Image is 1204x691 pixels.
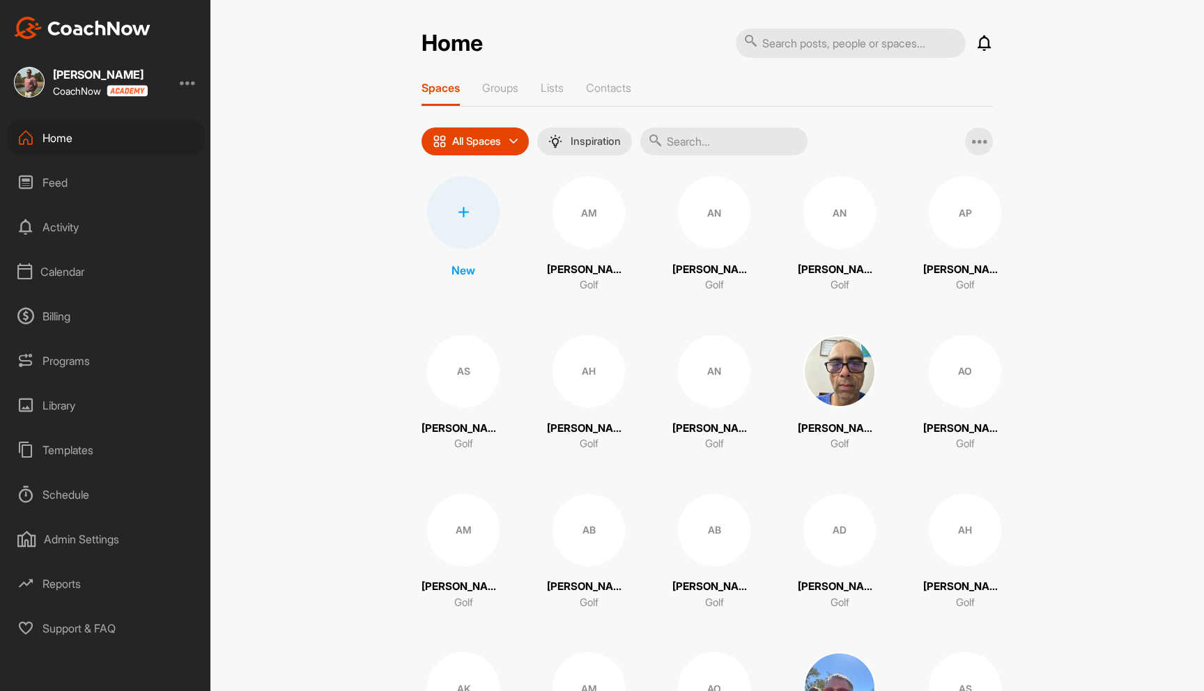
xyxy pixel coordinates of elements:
[553,335,625,407] div: AH
[553,176,625,249] div: AM
[53,85,148,97] div: CoachNow
[705,595,724,611] p: Golf
[14,67,45,98] img: square_67b95d90d14622879c0c59f72079d0a0.jpg
[923,176,1007,293] a: AP[PERSON_NAME]Golf
[929,494,1001,566] div: AH
[923,579,1007,595] p: [PERSON_NAME]
[678,176,750,249] div: AN
[422,335,505,452] a: AS[PERSON_NAME]Golf
[548,134,562,148] img: menuIcon
[547,335,631,452] a: AH[PERSON_NAME]Golf
[831,277,849,293] p: Golf
[454,436,473,452] p: Golf
[672,335,756,452] a: AN[PERSON_NAME]Golf
[422,579,505,595] p: [PERSON_NAME]
[798,176,881,293] a: AN[PERSON_NAME]Golf
[571,136,621,147] p: Inspiration
[547,494,631,611] a: AB[PERSON_NAME]Golf
[705,436,724,452] p: Golf
[798,262,881,278] p: [PERSON_NAME]
[580,436,599,452] p: Golf
[547,262,631,278] p: [PERSON_NAME]
[929,176,1001,249] div: AP
[451,262,475,279] p: New
[803,494,876,566] div: AD
[8,299,204,334] div: Billing
[433,134,447,148] img: icon
[427,335,500,407] div: AS
[8,165,204,200] div: Feed
[923,494,1007,611] a: AH[PERSON_NAME]Golf
[672,494,756,611] a: AB[PERSON_NAME]Golf
[547,421,631,437] p: [PERSON_NAME]
[553,494,625,566] div: AB
[580,277,599,293] p: Golf
[956,436,975,452] p: Golf
[422,30,483,57] h2: Home
[956,277,975,293] p: Golf
[798,421,881,437] p: [PERSON_NAME]
[427,494,500,566] div: AM
[831,436,849,452] p: Golf
[454,595,473,611] p: Golf
[798,335,881,452] a: [PERSON_NAME]Golf
[8,254,204,289] div: Calendar
[8,522,204,557] div: Admin Settings
[956,595,975,611] p: Golf
[923,262,1007,278] p: [PERSON_NAME]
[678,494,750,566] div: AB
[14,17,150,39] img: CoachNow
[929,335,1001,407] div: AO
[422,421,505,437] p: [PERSON_NAME]
[8,611,204,646] div: Support & FAQ
[586,81,631,95] p: Contacts
[803,335,876,407] img: square_61aeea02fbf8b95f4d7e8285e6ac22e0.jpg
[541,81,564,95] p: Lists
[580,595,599,611] p: Golf
[8,477,204,512] div: Schedule
[923,335,1007,452] a: AO[PERSON_NAME]Golf
[672,579,756,595] p: [PERSON_NAME]
[803,176,876,249] div: AN
[422,494,505,611] a: AM[PERSON_NAME]Golf
[452,136,501,147] p: All Spaces
[422,81,460,95] p: Spaces
[8,121,204,155] div: Home
[547,176,631,293] a: AM[PERSON_NAME]Golf
[53,69,148,80] div: [PERSON_NAME]
[736,29,966,58] input: Search posts, people or spaces...
[107,85,148,97] img: CoachNow acadmey
[672,421,756,437] p: [PERSON_NAME]
[678,335,750,407] div: AN
[547,579,631,595] p: [PERSON_NAME]
[8,210,204,244] div: Activity
[798,579,881,595] p: [PERSON_NAME]
[672,262,756,278] p: [PERSON_NAME]
[8,343,204,378] div: Programs
[8,433,204,467] div: Templates
[705,277,724,293] p: Golf
[831,595,849,611] p: Golf
[798,494,881,611] a: AD[PERSON_NAME]Golf
[482,81,518,95] p: Groups
[1157,644,1190,677] iframe: Intercom live chat
[923,421,1007,437] p: [PERSON_NAME]
[8,566,204,601] div: Reports
[8,388,204,423] div: Library
[672,176,756,293] a: AN[PERSON_NAME]Golf
[640,127,808,155] input: Search...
